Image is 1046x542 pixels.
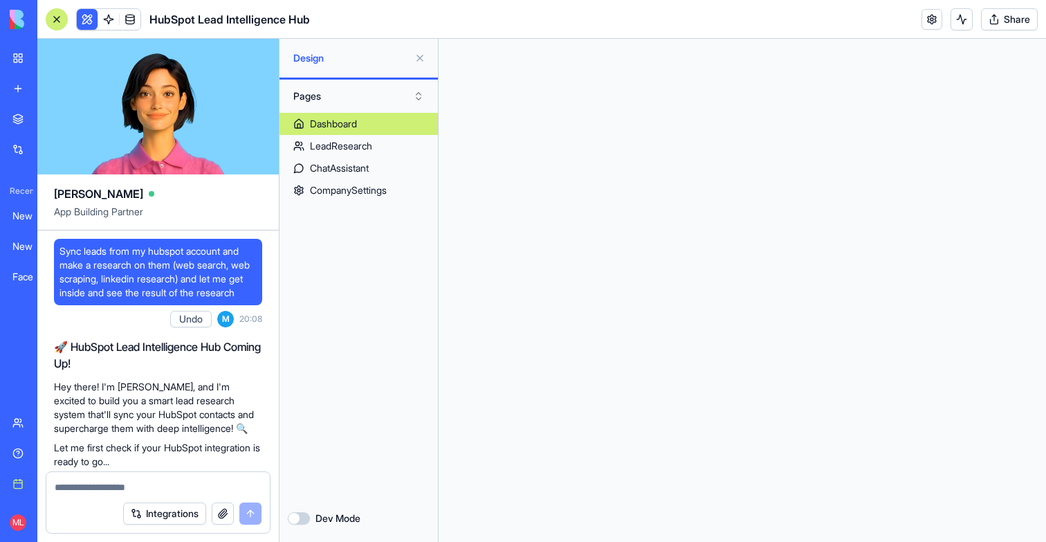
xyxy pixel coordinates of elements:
[54,338,262,372] h2: 🚀 HubSpot Lead Intelligence Hub Coming Up!
[279,135,438,157] a: LeadResearch
[4,186,33,197] span: Recent
[149,11,310,28] h1: HubSpot Lead Intelligence Hub
[310,139,372,153] div: LeadResearch
[59,244,257,300] span: Sync leads from my hubspot account and make a research on them (web search, web scraping, linkedi...
[4,233,59,260] a: New App
[170,311,212,327] button: Undo
[279,113,438,135] a: Dashboard
[279,157,438,179] a: ChatAssistant
[54,205,262,230] span: App Building Partner
[286,85,431,107] button: Pages
[293,51,409,65] span: Design
[54,441,262,469] p: Let me first check if your HubSpot integration is ready to go...
[981,8,1038,30] button: Share
[10,514,26,531] span: ML
[315,512,360,525] label: Dev Mode
[4,202,59,230] a: New App
[279,179,438,201] a: CompanySettings
[54,380,262,435] p: Hey there! I'm [PERSON_NAME], and I'm excited to build you a smart lead research system that'll s...
[4,263,59,291] a: Facebook Campaign Analyzer
[310,117,357,131] div: Dashboard
[12,240,51,253] div: New App
[123,503,206,525] button: Integrations
[12,270,51,284] div: Facebook Campaign Analyzer
[239,314,262,325] span: 20:08
[310,183,387,197] div: CompanySettings
[10,10,95,29] img: logo
[217,311,234,327] span: M
[310,161,369,175] div: ChatAssistant
[12,209,51,223] div: New App
[54,186,143,202] span: [PERSON_NAME]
